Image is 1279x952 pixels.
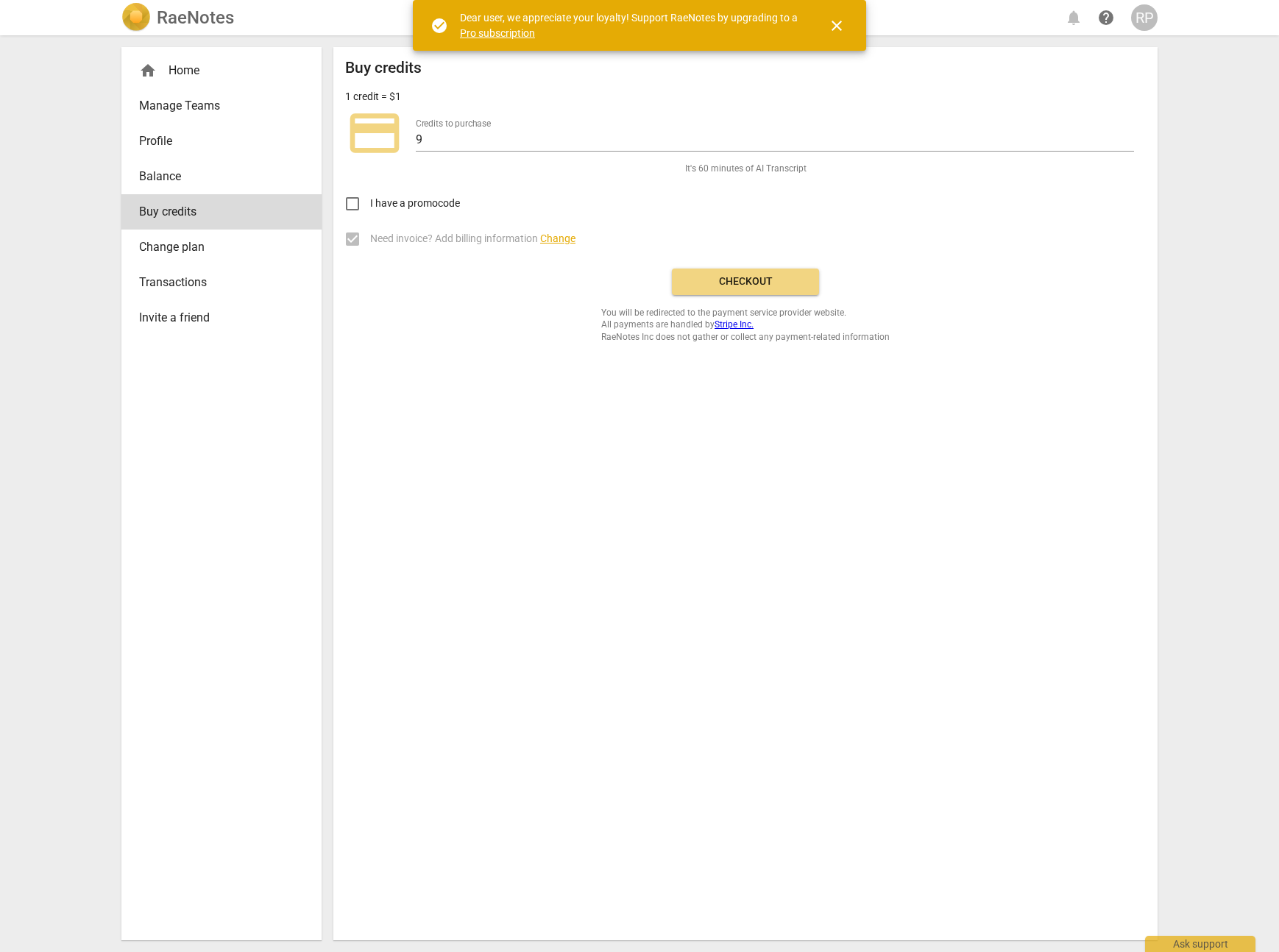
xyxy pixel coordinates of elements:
[121,265,322,300] a: Transactions
[139,168,292,185] span: Balance
[121,159,322,194] a: Balance
[601,307,890,344] span: You will be redirected to the payment service provider website. All payments are handled by RaeNo...
[139,62,292,79] div: Home
[139,274,292,291] span: Transactions
[684,274,807,289] span: Checkout
[819,8,854,43] button: Close
[121,88,322,124] a: Manage Teams
[828,17,846,35] span: close
[1093,4,1119,31] a: Help
[540,232,575,244] span: Change
[139,203,292,221] span: Buy credits
[1145,936,1255,952] div: Ask support
[1097,9,1115,26] span: help
[345,89,401,104] p: 1 credit = $1
[370,231,575,246] span: Need invoice? Add billing information
[431,17,448,35] span: check_circle
[139,309,292,327] span: Invite a friend
[672,269,819,295] button: Checkout
[345,104,404,163] span: credit_card
[139,238,292,256] span: Change plan
[121,124,322,159] a: Profile
[121,300,322,335] a: Invite a friend
[370,196,460,211] span: I have a promocode
[460,27,535,39] a: Pro subscription
[121,3,151,32] img: Logo
[121,3,234,32] a: LogoRaeNotes
[685,163,807,175] span: It's 60 minutes of AI Transcript
[345,59,422,77] h2: Buy credits
[121,230,322,265] a: Change plan
[1131,4,1158,31] button: RP
[121,194,322,230] a: Buy credits
[139,97,292,115] span: Manage Teams
[157,7,234,28] h2: RaeNotes
[416,119,491,128] label: Credits to purchase
[715,319,754,330] a: Stripe Inc.
[139,62,157,79] span: home
[460,10,801,40] div: Dear user, we appreciate your loyalty! Support RaeNotes by upgrading to a
[121,53,322,88] div: Home
[139,132,292,150] span: Profile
